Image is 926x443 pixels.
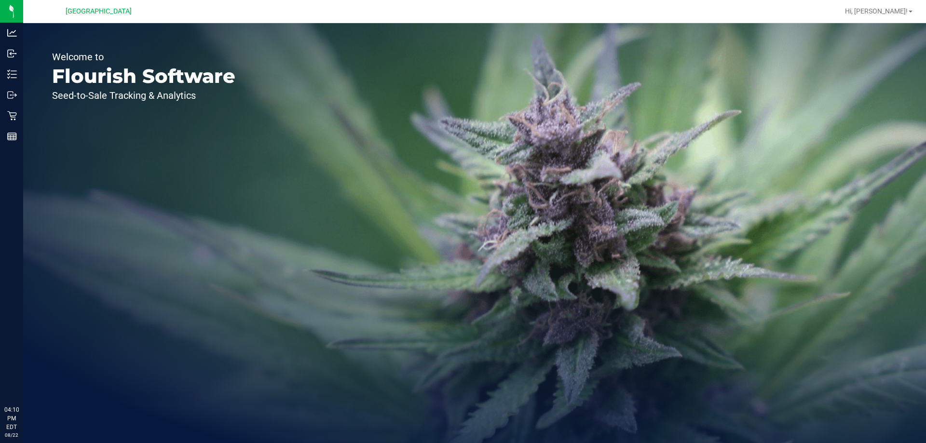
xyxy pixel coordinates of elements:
inline-svg: Analytics [7,28,17,38]
inline-svg: Reports [7,132,17,141]
p: 04:10 PM EDT [4,405,19,431]
inline-svg: Inventory [7,69,17,79]
p: Welcome to [52,52,235,62]
inline-svg: Retail [7,111,17,121]
inline-svg: Outbound [7,90,17,100]
iframe: Resource center [10,366,39,395]
inline-svg: Inbound [7,49,17,58]
span: Hi, [PERSON_NAME]! [845,7,908,15]
span: [GEOGRAPHIC_DATA] [66,7,132,15]
p: Seed-to-Sale Tracking & Analytics [52,91,235,100]
p: Flourish Software [52,67,235,86]
p: 08/22 [4,431,19,439]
